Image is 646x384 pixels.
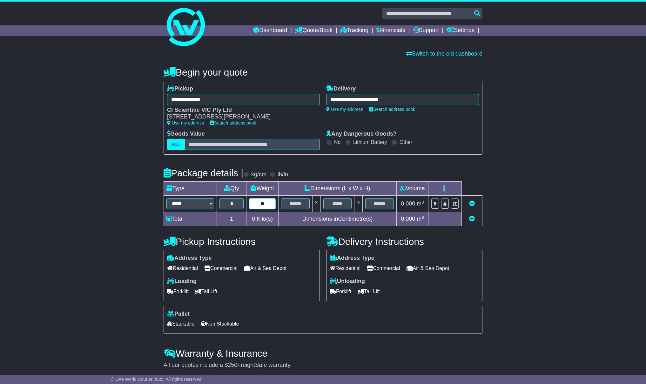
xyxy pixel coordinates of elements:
[406,51,482,57] a: Switch to the old dashboard
[326,85,356,92] label: Delivery
[167,139,185,150] label: AUD
[228,362,237,368] span: 250
[312,196,320,212] td: x
[407,263,449,273] span: Air & Sea Depot
[204,263,237,273] span: Commercial
[164,212,217,226] td: Total
[326,107,363,112] a: Use my address
[167,107,313,114] div: CI Scientific VIC Pty Ltd
[401,216,415,222] span: 0.000
[447,25,474,36] a: Settings
[252,216,255,222] span: 0
[278,182,396,196] td: Dimensions (L x W x H)
[164,362,482,369] div: All our quotes include a $ FreightSafe warranty.
[246,212,279,226] td: Kilo(s)
[417,200,424,207] span: m
[358,286,380,296] span: Tail Lift
[167,278,197,285] label: Loading
[421,200,424,205] sup: 3
[167,311,190,318] label: Pallet
[167,263,198,273] span: Residential
[469,200,475,207] a: Remove this item
[400,139,412,145] label: Other
[330,255,374,262] label: Address Type
[367,263,400,273] span: Commercial
[369,107,415,112] a: Search address book
[278,171,288,178] label: lb/in
[334,139,340,145] label: No
[217,182,246,196] td: Qty
[167,255,212,262] label: Address Type
[167,113,313,120] div: [STREET_ADDRESS][PERSON_NAME]
[401,200,415,207] span: 0.000
[111,377,203,382] span: © One World Courier 2025. All rights reserved.
[246,182,279,196] td: Weight
[164,182,217,196] td: Type
[195,286,217,296] span: Tail Lift
[354,196,363,212] td: x
[167,319,194,329] span: Stackable
[340,25,368,36] a: Tracking
[330,278,365,285] label: Unloading
[330,286,351,296] span: Forklift
[164,67,482,77] h4: Begin your quote
[167,120,204,125] a: Use my address
[326,131,397,138] label: Any Dangerous Goods?
[278,212,396,226] td: Dimensions in Centimetre(s)
[326,236,482,247] h4: Delivery Instructions
[244,263,287,273] span: Air & Sea Depot
[210,120,256,125] a: Search address book
[469,216,475,222] a: Add new item
[217,212,246,226] td: 1
[295,25,333,36] a: Quote/Book
[253,25,287,36] a: Dashboard
[201,319,239,329] span: Non Stackable
[167,131,205,138] label: Goods Value
[251,171,266,178] label: kg/cm
[353,139,387,145] label: Lithium Battery
[417,216,424,222] span: m
[330,263,360,273] span: Residential
[167,85,193,92] label: Pickup
[413,25,439,36] a: Support
[164,348,482,359] h4: Warranty & Insurance
[167,286,189,296] span: Forklift
[421,215,424,220] sup: 3
[396,182,428,196] td: Volume
[376,25,405,36] a: Financials
[164,236,320,247] h4: Pickup Instructions
[164,168,243,178] h4: Package details |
